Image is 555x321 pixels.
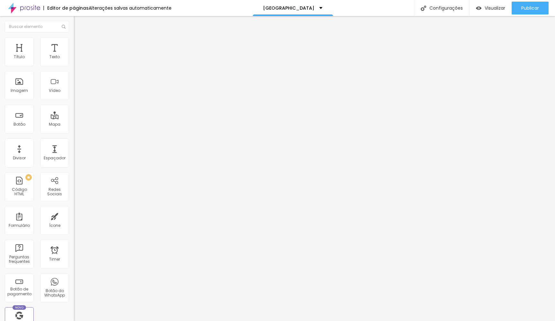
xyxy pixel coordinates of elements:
[13,305,26,310] div: Novo
[5,21,69,32] input: Buscar elemento
[263,6,314,10] p: [GEOGRAPHIC_DATA]
[13,122,25,127] div: Botão
[485,5,505,11] span: Visualizar
[470,2,512,14] button: Visualizar
[49,88,60,93] div: Vídeo
[42,187,67,197] div: Redes Sociais
[6,287,32,296] div: Botão de pagamento
[13,156,26,160] div: Divisor
[9,223,30,228] div: Formulário
[43,6,89,10] div: Editor de páginas
[49,55,60,59] div: Texto
[62,25,66,29] img: Icone
[476,5,481,11] img: view-1.svg
[44,156,66,160] div: Espaçador
[6,255,32,264] div: Perguntas frequentes
[74,16,555,321] iframe: Editor
[89,6,172,10] div: Alterações salvas automaticamente
[42,289,67,298] div: Botão do WhatsApp
[6,187,32,197] div: Código HTML
[11,88,28,93] div: Imagem
[49,223,60,228] div: Ícone
[49,122,60,127] div: Mapa
[521,5,539,11] span: Publicar
[421,5,426,11] img: Icone
[512,2,549,14] button: Publicar
[49,257,60,262] div: Timer
[14,55,25,59] div: Título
